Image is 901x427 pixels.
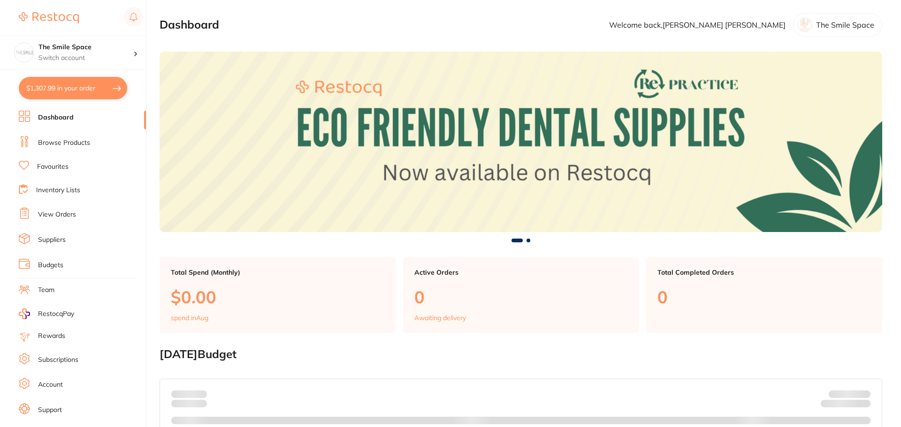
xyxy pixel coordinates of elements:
a: Total Spend (Monthly)$0.00spend inAug [160,257,396,333]
p: spend in Aug [171,314,208,322]
a: Browse Products [38,138,90,148]
p: Switch account [38,53,133,63]
p: The Smile Space [816,21,874,29]
a: Support [38,405,62,415]
p: Spent: [171,390,207,398]
img: Dashboard [160,52,882,232]
p: Total Spend (Monthly) [171,269,384,276]
h2: [DATE] Budget [160,348,882,361]
h2: Dashboard [160,18,219,31]
p: 0 [414,287,628,307]
strong: $0.00 [854,401,870,410]
a: Dashboard [38,113,74,122]
a: Total Completed Orders0 [646,257,882,333]
p: 0 [657,287,871,307]
img: The Smile Space [15,43,33,62]
strong: $NaN [852,390,870,398]
a: Active Orders0Awaiting delivery [403,257,639,333]
a: RestocqPay [19,308,74,319]
strong: $0.00 [191,390,207,398]
p: Budget: [829,390,870,398]
a: Inventory Lists [36,186,80,195]
img: RestocqPay [19,308,30,319]
a: Restocq Logo [19,7,79,29]
a: Suppliers [38,235,66,245]
p: month [171,398,207,409]
img: Restocq Logo [19,12,79,23]
a: View Orders [38,210,76,219]
p: Awaiting delivery [414,314,466,322]
p: $0.00 [171,287,384,307]
a: Team [38,285,54,295]
button: $1,307.99 in your order [19,77,127,99]
a: Rewards [38,331,65,341]
p: Total Completed Orders [657,269,871,276]
a: Account [38,380,63,390]
p: Remaining: [821,398,870,409]
p: Welcome back, [PERSON_NAME] [PERSON_NAME] [609,21,786,29]
p: Active Orders [414,269,628,276]
a: Budgets [38,261,63,270]
span: RestocqPay [38,309,74,319]
h4: The Smile Space [38,43,133,52]
a: Subscriptions [38,355,78,365]
a: Favourites [37,162,69,172]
